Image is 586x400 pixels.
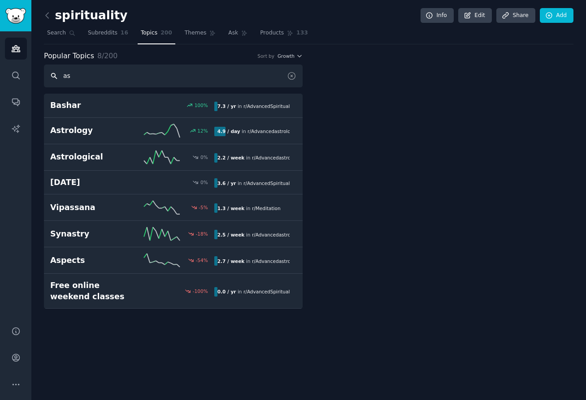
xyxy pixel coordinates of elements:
[217,129,240,134] b: 4.9 / day
[243,103,296,109] span: r/ AdvancedSpirituality
[44,65,303,87] input: Search topics
[458,8,492,23] a: Edit
[247,129,296,134] span: r/ Advancedastrology
[217,181,236,186] b: 3.6 / yr
[44,94,303,118] a: Bashar100%7.3 / yrin r/AdvancedSpirituality
[257,26,311,44] a: Products133
[252,206,281,211] span: r/ Meditation
[196,231,208,237] div: -18 %
[217,103,236,109] b: 7.3 / yr
[214,102,290,111] div: in
[50,100,132,111] h2: Bashar
[214,153,290,163] div: in
[214,203,284,213] div: in
[260,29,284,37] span: Products
[50,177,132,188] h2: [DATE]
[214,127,290,136] div: in
[196,257,208,263] div: -54 %
[217,232,245,237] b: 2.5 / week
[44,144,303,171] a: Astrological0%2.2 / weekin r/Advancedastrology
[50,255,132,266] h2: Aspects
[50,202,132,213] h2: Vipassana
[50,151,132,163] h2: Astrological
[421,8,454,23] a: Info
[217,155,245,160] b: 2.2 / week
[243,289,296,294] span: r/ AdvancedSpirituality
[138,26,175,44] a: Topics200
[496,8,535,23] a: Share
[217,258,245,264] b: 2.7 / week
[217,289,236,294] b: 0.0 / yr
[540,8,573,23] a: Add
[44,51,94,62] span: Popular Topics
[214,256,290,266] div: in
[44,118,303,144] a: Astrology12%4.9 / dayin r/Advancedastrology
[185,29,207,37] span: Themes
[5,8,26,24] img: GummySearch logo
[200,154,208,160] div: 0 %
[225,26,251,44] a: Ask
[228,29,238,37] span: Ask
[161,29,172,37] span: 200
[44,171,303,195] a: [DATE]0%3.6 / yrin r/AdvancedSpirituality
[243,181,296,186] span: r/ AdvancedSpirituality
[214,230,290,239] div: in
[252,258,300,264] span: r/ Advancedastrology
[44,274,303,309] a: Free online weekend classes-100%0.0 / yrin r/AdvancedSpirituality
[85,26,131,44] a: Subreddits16
[217,206,245,211] b: 1.3 / week
[252,232,300,237] span: r/ Advancedastrology
[182,26,219,44] a: Themes
[197,128,208,134] div: 12 %
[214,178,290,188] div: in
[200,179,208,185] div: 0 %
[44,194,303,221] a: Vipassana-5%1.3 / weekin r/Meditation
[47,29,66,37] span: Search
[50,125,132,136] h2: Astrology
[50,228,132,240] h2: Synastry
[214,287,290,297] div: in
[88,29,117,37] span: Subreddits
[44,247,303,274] a: Aspects-54%2.7 / weekin r/Advancedastrology
[278,53,295,59] span: Growth
[50,280,132,302] h2: Free online weekend classes
[44,221,303,247] a: Synastry-18%2.5 / weekin r/Advancedastrology
[193,288,208,294] div: -100 %
[44,9,127,23] h2: spirituality
[252,155,300,160] span: r/ Advancedastrology
[257,53,274,59] div: Sort by
[278,53,303,59] button: Growth
[195,102,208,108] div: 100 %
[121,29,128,37] span: 16
[141,29,157,37] span: Topics
[199,204,208,211] div: -5 %
[44,26,78,44] a: Search
[296,29,308,37] span: 133
[97,52,117,60] span: 8 / 200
